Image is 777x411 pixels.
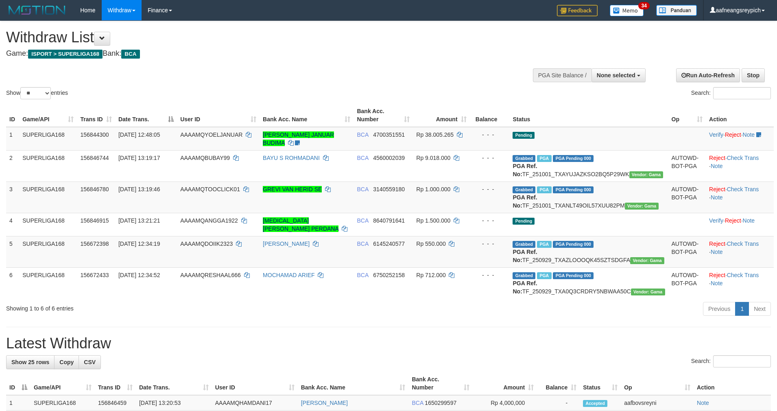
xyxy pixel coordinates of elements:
label: Search: [691,355,771,367]
span: AAAAMQBUBAY99 [180,155,230,161]
div: - - - [473,131,506,139]
a: Check Trans [727,186,759,192]
div: - - - [473,216,506,225]
td: · · [706,181,774,213]
a: Stop [742,68,765,82]
td: AAAAMQHAMDANI17 [212,395,298,411]
span: ISPORT > SUPERLIGA168 [28,50,103,59]
img: MOTION_logo.png [6,4,68,16]
a: Note [711,194,723,201]
a: [PERSON_NAME] JANUAR BUDIMA [263,131,334,146]
span: BCA [357,155,368,161]
td: AUTOWD-BOT-PGA [668,150,706,181]
h1: Withdraw List [6,29,510,46]
span: BCA [121,50,140,59]
span: 156672433 [80,272,109,278]
a: Show 25 rows [6,355,55,369]
th: Op: activate to sort column ascending [668,104,706,127]
td: Rp 4,000,000 [473,395,537,411]
th: Bank Acc. Number: activate to sort column ascending [408,372,473,395]
td: AUTOWD-BOT-PGA [668,236,706,267]
a: Note [743,217,755,224]
span: 156844300 [80,131,109,138]
td: AUTOWD-BOT-PGA [668,181,706,213]
td: TF_250929_TXAZLOOOQK45SZTSDGFA [509,236,668,267]
span: BCA [412,400,423,406]
a: Check Trans [727,155,759,161]
div: - - - [473,240,506,248]
div: Showing 1 to 6 of 6 entries [6,301,318,313]
a: Previous [703,302,736,316]
a: Check Trans [727,240,759,247]
span: BCA [357,186,368,192]
a: [PERSON_NAME] [263,240,310,247]
td: SUPERLIGA168 [19,236,77,267]
span: AAAAMQDOIIK2323 [180,240,233,247]
span: 156846780 [80,186,109,192]
td: · · [706,236,774,267]
span: [DATE] 12:34:52 [118,272,160,278]
b: PGA Ref. No: [513,249,537,263]
button: None selected [591,68,646,82]
a: Next [749,302,771,316]
th: Status: activate to sort column ascending [580,372,621,395]
label: Show entries [6,87,68,99]
th: Balance [470,104,510,127]
span: PGA Pending [553,186,594,193]
span: Copy [59,359,74,365]
td: [DATE] 13:20:53 [136,395,212,411]
a: Reject [725,131,741,138]
th: Bank Acc. Name: activate to sort column ascending [298,372,409,395]
th: Action [694,372,771,395]
span: PGA Pending [553,155,594,162]
td: SUPERLIGA168 [19,127,77,151]
span: 156846744 [80,155,109,161]
td: · · [706,150,774,181]
td: AUTOWD-BOT-PGA [668,267,706,299]
a: Note [711,163,723,169]
span: Marked by aafsoycanthlai [537,155,551,162]
th: ID [6,104,19,127]
a: Note [697,400,709,406]
th: Trans ID: activate to sort column ascending [95,372,136,395]
b: PGA Ref. No: [513,194,537,209]
a: 1 [735,302,749,316]
th: Trans ID: activate to sort column ascending [77,104,115,127]
span: Vendor URL: https://trx31.1velocity.biz [629,171,664,178]
span: Copy 6750252158 to clipboard [373,272,405,278]
td: TF_251001_TXAYUJAZKSO2BQ5P29WK [509,150,668,181]
a: Reject [709,155,725,161]
td: · · [706,267,774,299]
a: [PERSON_NAME] [301,400,348,406]
span: CSV [84,359,96,365]
span: BCA [357,217,368,224]
span: Copy 1650299597 to clipboard [425,400,456,406]
span: Marked by aafsoycanthlai [537,186,551,193]
span: [DATE] 12:34:19 [118,240,160,247]
th: User ID: activate to sort column ascending [212,372,298,395]
a: Verify [709,217,723,224]
th: Amount: activate to sort column ascending [473,372,537,395]
span: Rp 1.500.000 [416,217,450,224]
span: Vendor URL: https://trx31.1velocity.biz [631,289,665,295]
input: Search: [713,87,771,99]
span: Grabbed [513,241,535,248]
span: Accepted [583,400,607,407]
div: - - - [473,185,506,193]
span: Marked by aafsoycanthlai [537,272,551,279]
td: SUPERLIGA168 [19,213,77,236]
th: Op: activate to sort column ascending [621,372,694,395]
a: Note [711,249,723,255]
span: Rp 550.000 [416,240,445,247]
span: Copy 8640791641 to clipboard [373,217,405,224]
th: ID: activate to sort column descending [6,372,31,395]
td: 6 [6,267,19,299]
h1: Latest Withdraw [6,335,771,352]
span: BCA [357,272,368,278]
span: Copy 3140559180 to clipboard [373,186,405,192]
a: Reject [709,186,725,192]
span: AAAAMQRESHAAL666 [180,272,241,278]
span: [DATE] 13:21:21 [118,217,160,224]
input: Search: [713,355,771,367]
td: 2 [6,150,19,181]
